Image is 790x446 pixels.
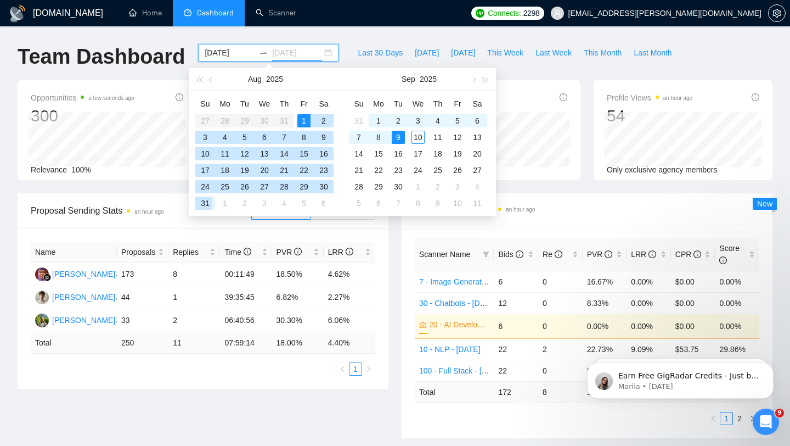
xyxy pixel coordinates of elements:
[392,164,405,177] div: 23
[719,244,740,265] span: Score
[768,4,786,22] button: setting
[733,412,746,425] a: 2
[753,409,779,435] iframe: Intercom live chat
[372,114,385,127] div: 1
[448,162,467,179] td: 2025-09-26
[278,197,291,210] div: 4
[411,147,425,160] div: 17
[494,271,538,292] td: 6
[448,113,467,129] td: 2025-09-05
[294,195,314,211] td: 2025-09-05
[195,179,215,195] td: 2025-08-24
[121,246,156,258] span: Proposals
[117,263,168,286] td: 173
[487,47,523,59] span: This Week
[506,207,535,213] time: an hour ago
[388,195,408,211] td: 2025-10-07
[48,42,189,52] p: Message from Mariia, sent 2w ago
[195,95,215,113] th: Su
[218,197,232,210] div: 1
[235,179,255,195] td: 2025-08-26
[117,286,168,309] td: 44
[314,195,334,211] td: 2025-09-06
[199,164,212,177] div: 17
[238,197,251,210] div: 2
[560,93,567,101] span: info-circle
[294,95,314,113] th: Fr
[218,131,232,144] div: 4
[349,129,369,146] td: 2025-09-07
[294,113,314,129] td: 2025-08-01
[523,7,540,19] span: 2298
[168,242,220,263] th: Replies
[276,248,302,257] span: PVR
[314,113,334,129] td: 2025-08-02
[31,204,251,218] span: Proposal Sending Stats
[448,195,467,211] td: 2025-10-10
[272,47,322,59] input: End date
[583,271,627,292] td: 16.67%
[215,179,235,195] td: 2025-08-25
[476,9,484,18] img: upwork-logo.png
[388,162,408,179] td: 2025-09-23
[31,105,134,126] div: 300
[428,95,448,113] th: Th
[224,248,251,257] span: Time
[297,147,311,160] div: 15
[278,180,291,193] div: 28
[278,147,291,160] div: 14
[294,162,314,179] td: 2025-08-22
[274,195,294,211] td: 2025-09-04
[238,164,251,177] div: 19
[768,9,786,18] a: setting
[168,263,220,286] td: 8
[428,113,448,129] td: 2025-09-04
[349,162,369,179] td: 2025-09-21
[314,95,334,113] th: Sa
[258,131,271,144] div: 6
[555,250,562,258] span: info-circle
[71,165,91,174] span: 100%
[18,44,185,70] h1: Team Dashboard
[607,105,692,126] div: 54
[752,93,759,101] span: info-circle
[317,180,330,193] div: 30
[431,114,444,127] div: 4
[451,197,464,210] div: 10
[429,319,487,331] a: 20 - AI Developer - [DATE]
[535,47,572,59] span: Last Week
[199,147,212,160] div: 10
[258,164,271,177] div: 20
[498,250,523,259] span: Bids
[746,412,759,425] li: Next Page
[411,164,425,177] div: 24
[317,114,330,127] div: 2
[467,162,487,179] td: 2025-09-27
[419,277,531,286] a: 7 - Image Generative AI - [DATE]
[578,44,628,62] button: This Month
[294,248,302,255] span: info-circle
[372,197,385,210] div: 6
[258,147,271,160] div: 13
[35,267,49,281] img: SM
[199,197,212,210] div: 31
[628,44,678,62] button: Last Month
[392,131,405,144] div: 9
[274,95,294,113] th: Th
[415,202,759,216] span: Scanner Breakdown
[88,95,134,101] time: a few seconds ago
[607,165,718,174] span: Only exclusive agency members
[471,164,484,177] div: 27
[255,95,274,113] th: We
[235,195,255,211] td: 2025-09-02
[431,180,444,193] div: 2
[168,286,220,309] td: 1
[419,345,481,354] a: 10 - NLP - [DATE]
[720,412,732,425] a: 1
[278,131,291,144] div: 7
[297,164,311,177] div: 22
[719,257,727,264] span: info-circle
[529,44,578,62] button: Last Week
[415,47,439,59] span: [DATE]
[324,263,375,286] td: 4.62%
